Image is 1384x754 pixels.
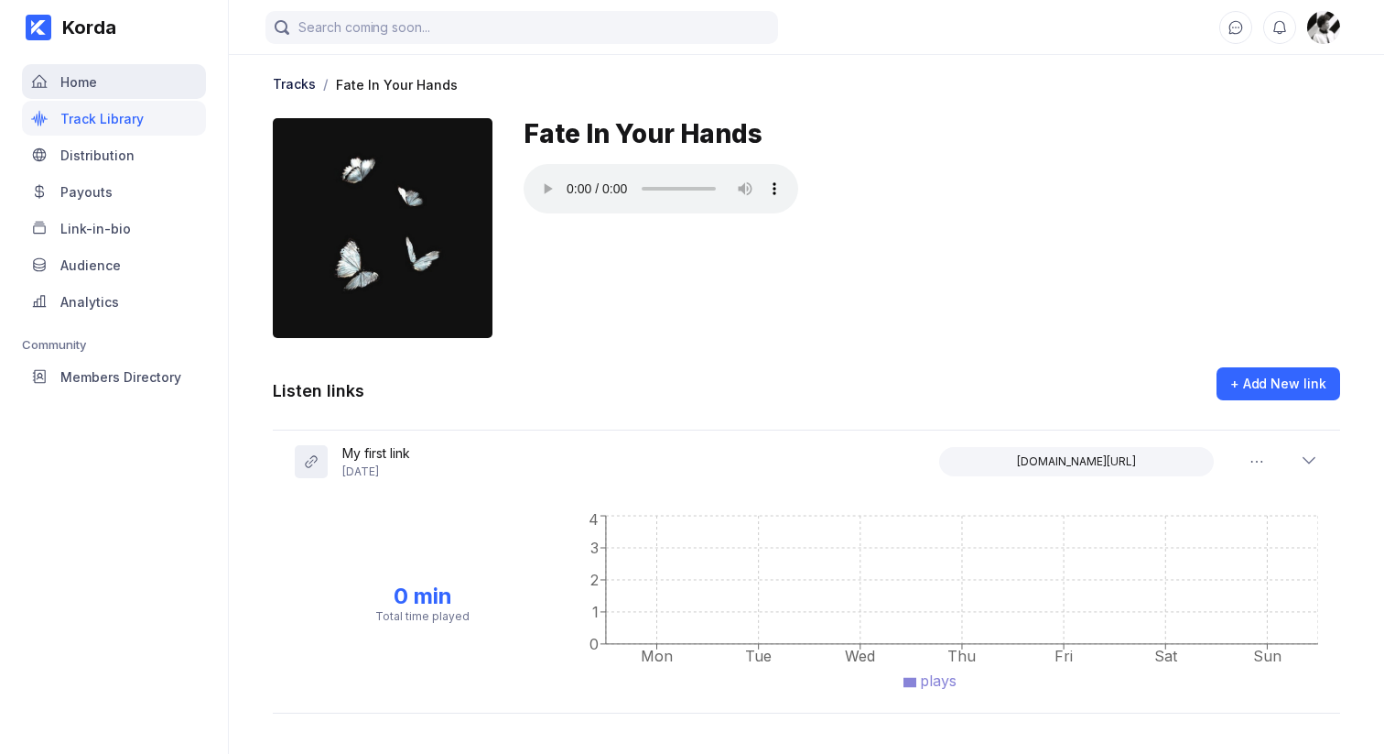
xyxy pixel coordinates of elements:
[1017,454,1136,469] div: [DOMAIN_NAME][URL]
[273,381,364,400] div: Listen links
[22,337,206,352] div: Community
[1253,648,1281,665] tspan: Sun
[22,101,206,137] a: Track Library
[60,148,135,163] div: Distribution
[394,583,452,609] div: 0 min
[323,75,329,93] div: /
[22,174,206,211] a: Payouts
[342,445,410,464] div: My first link
[60,221,131,236] div: Link-in-bio
[1216,367,1340,400] button: + Add New link
[336,77,458,93] div: Fate In Your Hands
[845,648,875,665] tspan: Wed
[265,11,778,44] input: Search coming soon...
[1307,11,1340,44] img: 160x160
[947,648,976,665] tspan: Thu
[273,74,316,92] a: Tracks
[1230,375,1326,393] div: + Add New link
[524,118,762,149] div: Fate In Your Hands
[22,247,206,284] a: Audience
[22,211,206,247] a: Link-in-bio
[342,464,410,478] div: [DATE]
[22,359,206,396] a: Members Directory
[641,648,673,665] tspan: Mon
[589,636,598,653] tspan: 0
[588,511,598,529] tspan: 4
[1154,648,1178,665] tspan: Sat
[22,64,206,101] a: Home
[745,648,772,665] tspan: Tue
[920,672,957,690] span: plays
[939,447,1214,476] button: [DOMAIN_NAME][URL]
[60,369,181,385] div: Members Directory
[1054,648,1073,665] tspan: Fri
[589,540,598,557] tspan: 3
[22,137,206,174] a: Distribution
[589,572,598,589] tspan: 2
[375,609,470,623] div: Total time played
[22,284,206,321] a: Analytics
[51,16,116,38] div: Korda
[60,184,113,200] div: Payouts
[60,257,121,273] div: Audience
[591,604,598,621] tspan: 1
[273,76,316,92] div: Tracks
[60,111,144,126] div: Track Library
[60,294,119,310] div: Analytics
[1307,11,1340,44] div: Mali McCalla
[60,74,97,90] div: Home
